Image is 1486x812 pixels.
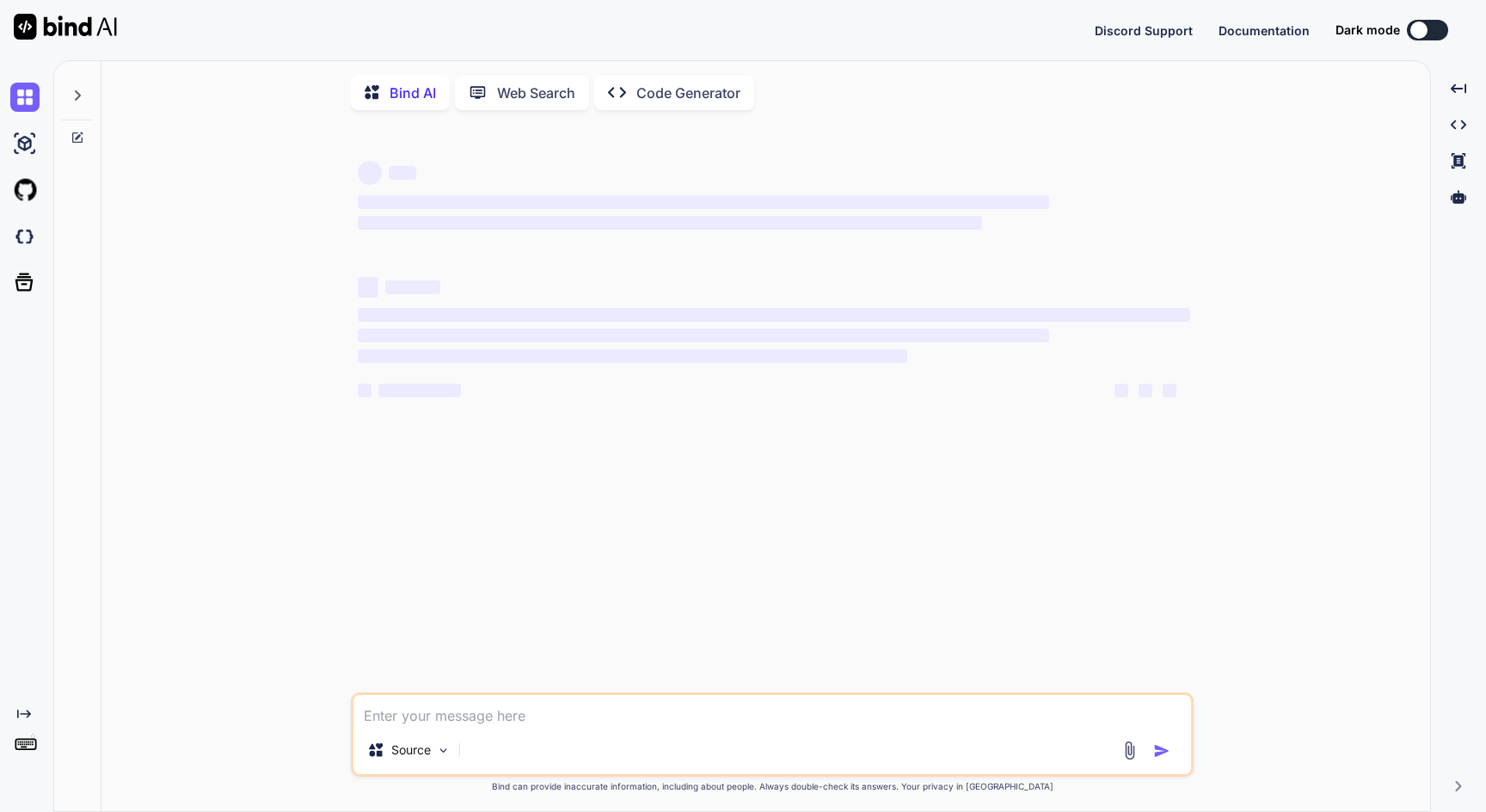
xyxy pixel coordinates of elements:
[497,83,575,103] p: Web Search
[1219,23,1310,38] span: Documentation
[389,166,416,180] span: ‌
[1219,22,1310,40] button: Documentation
[358,277,378,298] span: ‌
[1153,742,1170,760] img: icon
[436,743,451,758] img: Pick Models
[10,222,40,251] img: darkCloudIdeIcon
[378,384,461,397] span: ‌
[358,216,982,230] span: ‌
[636,83,740,103] p: Code Generator
[10,83,40,112] img: chat
[358,329,1048,342] span: ‌
[358,308,1190,322] span: ‌
[390,83,436,103] p: Bind AI
[1114,384,1128,397] span: ‌
[1336,22,1400,39] span: Dark mode
[1139,384,1152,397] span: ‌
[14,14,117,40] img: Bind AI
[1120,741,1139,760] img: attachment
[1095,22,1193,40] button: Discord Support
[358,195,1048,209] span: ‌
[358,161,382,185] span: ‌
[10,129,40,158] img: ai-studio
[1095,23,1193,38] span: Discord Support
[385,280,440,294] span: ‌
[351,780,1194,793] p: Bind can provide inaccurate information, including about people. Always double-check its answers....
[10,175,40,205] img: githubLight
[358,349,907,363] span: ‌
[358,384,371,397] span: ‌
[1163,384,1176,397] span: ‌
[391,741,431,759] p: Source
